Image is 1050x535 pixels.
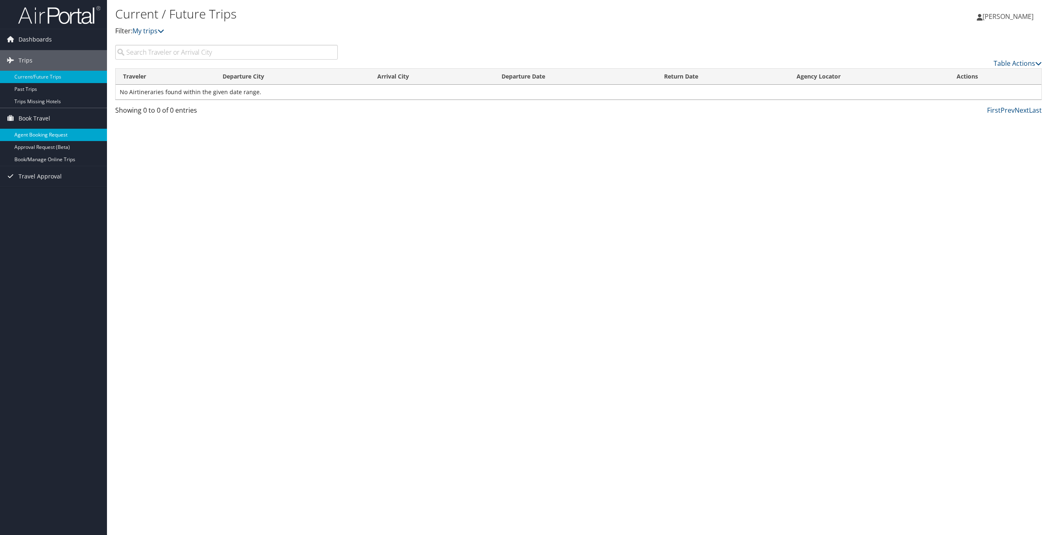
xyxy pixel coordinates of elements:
th: Arrival City: activate to sort column ascending [370,69,494,85]
a: Next [1015,106,1029,115]
th: Departure Date: activate to sort column descending [494,69,656,85]
input: Search Traveler or Arrival City [115,45,338,60]
th: Traveler: activate to sort column ascending [116,69,215,85]
a: My trips [132,26,164,35]
a: Prev [1001,106,1015,115]
span: Book Travel [19,108,50,129]
a: First [987,106,1001,115]
img: airportal-logo.png [18,5,100,25]
td: No Airtineraries found within the given date range. [116,85,1041,100]
th: Actions [949,69,1041,85]
h1: Current / Future Trips [115,5,733,23]
th: Return Date: activate to sort column ascending [657,69,790,85]
a: Table Actions [994,59,1042,68]
a: [PERSON_NAME] [977,4,1042,29]
span: Trips [19,50,33,71]
span: Travel Approval [19,166,62,187]
span: Dashboards [19,29,52,50]
th: Departure City: activate to sort column ascending [215,69,370,85]
span: [PERSON_NAME] [983,12,1034,21]
th: Agency Locator: activate to sort column ascending [789,69,949,85]
a: Last [1029,106,1042,115]
div: Showing 0 to 0 of 0 entries [115,105,338,119]
p: Filter: [115,26,733,37]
